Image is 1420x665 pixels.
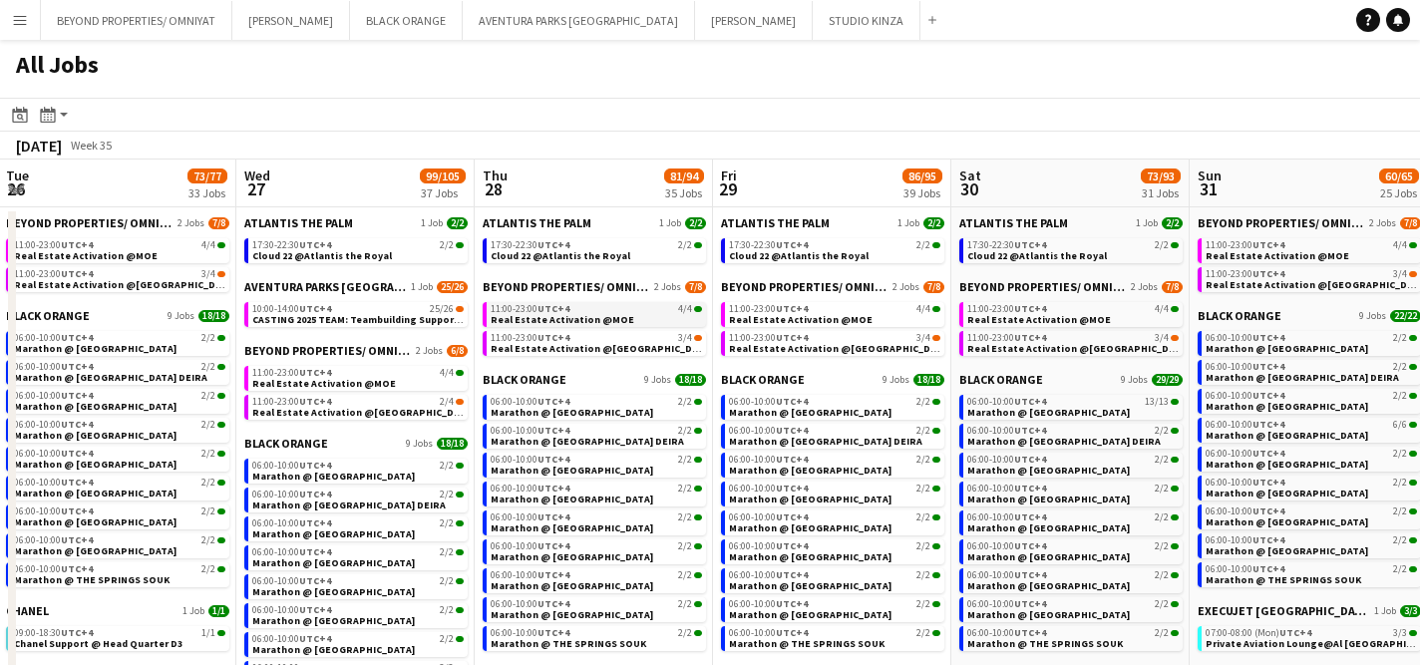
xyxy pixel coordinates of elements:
span: 11:00-23:00 [967,333,1046,343]
span: Cloud 22 @Atlantis the Royal [967,249,1107,262]
a: 17:30-22:30UTC+42/2Cloud 22 @Atlantis the Royal [967,238,1179,261]
span: UTC+4 [776,331,808,344]
span: 6/8 [447,345,468,357]
span: BLACK ORANGE [244,436,328,451]
span: 2/2 [1393,478,1407,488]
span: 9 Jobs [1359,310,1386,322]
span: 06:00-10:00 [1206,449,1284,459]
span: UTC+4 [537,238,569,251]
span: Marathon @ DUBAI HILLS MALL [14,342,177,355]
span: 18/18 [198,310,229,322]
span: ATLANTIS THE PALM [721,215,830,230]
span: 3/4 [916,333,930,343]
span: Cloud 22 @Atlantis the Royal [491,249,630,262]
span: UTC+4 [1252,360,1284,373]
a: ATLANTIS THE PALM1 Job2/2 [244,215,468,230]
span: UTC+4 [537,482,569,495]
span: UTC+4 [1014,453,1046,466]
span: 17:30-22:30 [729,240,808,250]
span: UTC+4 [776,395,808,408]
span: ATLANTIS THE PALM [959,215,1068,230]
span: UTC+4 [1252,238,1284,251]
span: 06:00-10:00 [14,391,93,401]
span: BLACK ORANGE [959,372,1043,387]
a: BLACK ORANGE9 Jobs18/18 [244,436,468,451]
a: 06:00-10:00UTC+42/2Marathon @ [GEOGRAPHIC_DATA] [14,418,225,441]
span: 2/2 [923,217,944,229]
span: Cloud 22 @Atlantis the Royal [252,249,392,262]
span: 2/2 [201,420,215,430]
a: 06:00-10:00UTC+42/2Marathon @ [GEOGRAPHIC_DATA] [14,389,225,412]
span: 11:00-23:00 [252,368,331,378]
span: 06:00-10:00 [967,455,1046,465]
span: 06:00-10:00 [14,333,93,343]
a: 17:30-22:30UTC+42/2Cloud 22 @Atlantis the Royal [729,238,940,261]
span: UTC+4 [1014,395,1046,408]
span: 2 Jobs [1369,217,1396,229]
div: BEYOND PROPERTIES/ OMNIYAT2 Jobs7/811:00-23:00UTC+44/4Real Estate Activation @MOE11:00-23:00UTC+4... [6,215,229,308]
a: ATLANTIS THE PALM1 Job2/2 [721,215,944,230]
span: Real Estate Activation @Nakheel mall [967,342,1190,355]
span: UTC+4 [776,302,808,315]
span: 2/2 [1393,333,1407,343]
span: Real Estate Activation @Nakheel mall [14,278,236,291]
a: 17:30-22:30UTC+42/2Cloud 22 @Atlantis the Royal [491,238,702,261]
span: Marathon @ DUBAI HILLS MALL [729,406,891,419]
span: 2/2 [685,217,706,229]
span: Marathon @ FESTIVAL PLAZA [14,429,177,442]
span: 4/4 [1393,240,1407,250]
a: 06:00-10:00UTC+42/2Marathon @ [GEOGRAPHIC_DATA] [252,459,464,482]
a: 06:00-10:00UTC+42/2Marathon @ [GEOGRAPHIC_DATA] [491,482,702,504]
a: 06:00-10:00UTC+42/2Marathon @ [GEOGRAPHIC_DATA] [1206,389,1417,412]
span: Marathon @ MALL OF THE EMIRATES [14,458,177,471]
span: 06:00-10:00 [14,362,93,372]
span: 2/2 [916,484,930,494]
a: 06:00-10:00UTC+42/2Marathon @ [GEOGRAPHIC_DATA] DEIRA [967,424,1179,447]
span: 9 Jobs [883,374,909,386]
span: UTC+4 [1252,389,1284,402]
span: 9 Jobs [1121,374,1148,386]
span: 9 Jobs [644,374,671,386]
span: 1 Job [659,217,681,229]
span: 11:00-23:00 [1206,269,1284,279]
a: 06:00-10:00UTC+42/2Marathon @ [GEOGRAPHIC_DATA] [14,476,225,499]
span: Marathon @ FESTIVAL CITY MALL [729,464,891,477]
a: 06:00-10:00UTC+413/13Marathon @ [GEOGRAPHIC_DATA] [967,395,1179,418]
span: 06:00-10:00 [14,449,93,459]
a: 06:00-10:00UTC+42/2Marathon @ [GEOGRAPHIC_DATA] DEIRA [491,424,702,447]
span: UTC+4 [299,366,331,379]
span: 2/2 [1393,449,1407,459]
span: BLACK ORANGE [721,372,805,387]
a: 17:30-22:30UTC+42/2Cloud 22 @Atlantis the Royal [252,238,464,261]
span: 18/18 [913,374,944,386]
span: 6/6 [1393,420,1407,430]
a: BEYOND PROPERTIES/ OMNIYAT2 Jobs6/8 [244,343,468,358]
span: 17:30-22:30 [491,240,569,250]
a: BEYOND PROPERTIES/ OMNIYAT2 Jobs7/8 [959,279,1183,294]
span: ATLANTIS THE PALM [244,215,353,230]
button: [PERSON_NAME] [232,1,350,40]
span: 10:00-14:00 [252,304,331,314]
span: 06:00-10:00 [1206,420,1284,430]
span: 2/2 [916,240,930,250]
span: CASTING 2025 TEAM: Teambuilding Support @ Aventura Parks [252,313,546,326]
span: Real Estate Activation @MOE [252,377,396,390]
span: 2/2 [1393,362,1407,372]
span: UTC+4 [61,447,93,460]
span: 3/4 [201,269,215,279]
span: BEYOND PROPERTIES/ OMNIYAT [244,343,412,358]
div: ATLANTIS THE PALM1 Job2/217:30-22:30UTC+42/2Cloud 22 @Atlantis the Royal [244,215,468,279]
button: STUDIO KINZA [813,1,920,40]
a: 06:00-10:00UTC+42/2Marathon @ [GEOGRAPHIC_DATA] DEIRA [729,424,940,447]
a: 06:00-10:00UTC+42/2Marathon @ [GEOGRAPHIC_DATA] [491,395,702,418]
span: BEYOND PROPERTIES/ OMNIYAT [959,279,1127,294]
a: 11:00-23:00UTC+43/4Real Estate Activation @[GEOGRAPHIC_DATA] [1206,267,1417,290]
span: UTC+4 [1014,482,1046,495]
span: 2/2 [447,217,468,229]
span: 2/2 [678,426,692,436]
span: Real Estate Activation @MOE [729,313,873,326]
span: 11:00-23:00 [729,304,808,314]
span: UTC+4 [1252,447,1284,460]
span: 2 Jobs [1131,281,1158,293]
span: 06:00-10:00 [967,397,1046,407]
